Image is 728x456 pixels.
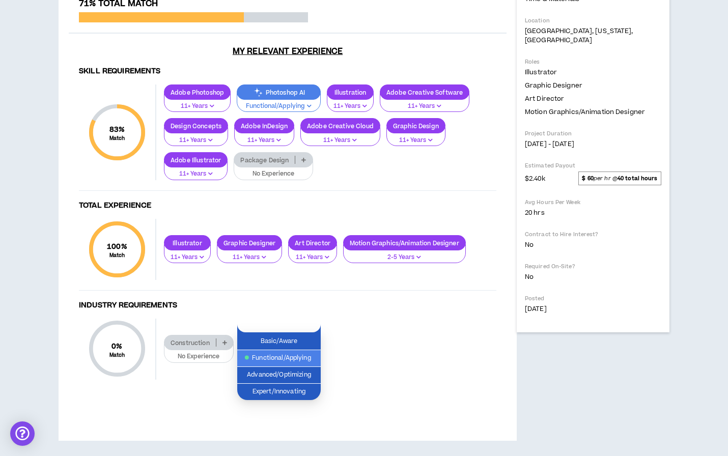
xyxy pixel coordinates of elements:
[344,239,465,247] p: Motion Graphics/Animation Designer
[525,58,661,66] p: Roles
[243,369,315,381] span: Advanced/Optimizing
[164,122,228,130] p: Design Concepts
[525,94,564,103] span: Art Director
[235,122,294,130] p: Adobe InDesign
[164,156,227,164] p: Adobe Illustrator
[241,136,288,145] p: 11+ Years
[107,241,127,252] span: 100 %
[525,304,661,313] p: [DATE]
[234,127,294,147] button: 11+ Years
[393,136,439,145] p: 11+ Years
[350,253,459,262] p: 2-5 Years
[171,169,221,179] p: 11+ Years
[164,239,210,247] p: Illustrator
[109,124,125,135] span: 83 %
[243,353,315,364] span: Functional/Applying
[578,172,661,185] span: per hr @
[164,127,228,147] button: 11+ Years
[327,89,373,96] p: Illustration
[525,208,661,217] p: 20 hrs
[307,136,374,145] p: 11+ Years
[217,239,282,247] p: Graphic Designer
[107,252,127,259] small: Match
[386,102,463,111] p: 11+ Years
[525,162,661,169] p: Estimated Payout
[164,93,231,112] button: 11+ Years
[10,421,35,446] div: Open Intercom Messenger
[525,81,582,90] span: Graphic Designer
[164,89,230,96] p: Adobe Photoshop
[234,156,295,164] p: Package Design
[380,93,469,112] button: 11+ Years
[295,253,330,262] p: 11+ Years
[237,89,320,96] p: Photoshop AI
[171,136,221,145] p: 11+ Years
[525,130,661,137] p: Project Duration
[387,122,445,130] p: Graphic Design
[386,127,445,147] button: 11+ Years
[525,240,661,249] p: No
[223,253,275,262] p: 11+ Years
[525,272,661,281] p: No
[243,102,314,111] p: Functional/Applying
[171,352,227,361] p: No Experience
[109,352,125,359] small: Match
[79,301,496,310] h4: Industry Requirements
[164,339,216,347] p: Construction
[525,68,557,77] span: Illustrator
[164,161,228,180] button: 11+ Years
[380,89,469,96] p: Adobe Creative Software
[525,17,661,24] p: Location
[525,263,661,270] p: Required On-Site?
[79,201,496,211] h4: Total Experience
[243,336,315,347] span: Basic/Aware
[618,175,658,182] strong: 40 total hours
[288,244,337,264] button: 11+ Years
[525,231,661,238] p: Contract to Hire Interest?
[243,386,315,397] span: Expert/Innovating
[582,175,593,182] strong: $ 60
[240,169,306,179] p: No Experience
[69,46,507,56] h3: My Relevant Experience
[525,26,661,45] p: [GEOGRAPHIC_DATA], [US_STATE], [GEOGRAPHIC_DATA]
[217,244,282,264] button: 11+ Years
[327,93,374,112] button: 11+ Years
[525,295,661,302] p: Posted
[525,107,645,117] span: Motion Graphics/Animation Designer
[525,139,661,149] p: [DATE] - [DATE]
[109,135,125,142] small: Match
[79,67,496,76] h4: Skill Requirements
[289,239,337,247] p: Art Director
[164,344,234,363] button: No Experience
[234,161,313,180] button: No Experience
[525,198,661,206] p: Avg Hours Per Week
[301,122,380,130] p: Adobe Creative Cloud
[300,127,380,147] button: 11+ Years
[171,102,224,111] p: 11+ Years
[164,244,211,264] button: 11+ Years
[343,244,466,264] button: 2-5 Years
[525,172,545,184] span: $2.40k
[171,253,204,262] p: 11+ Years
[237,93,321,112] button: Functional/Applying
[333,102,367,111] p: 11+ Years
[109,341,125,352] span: 0 %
